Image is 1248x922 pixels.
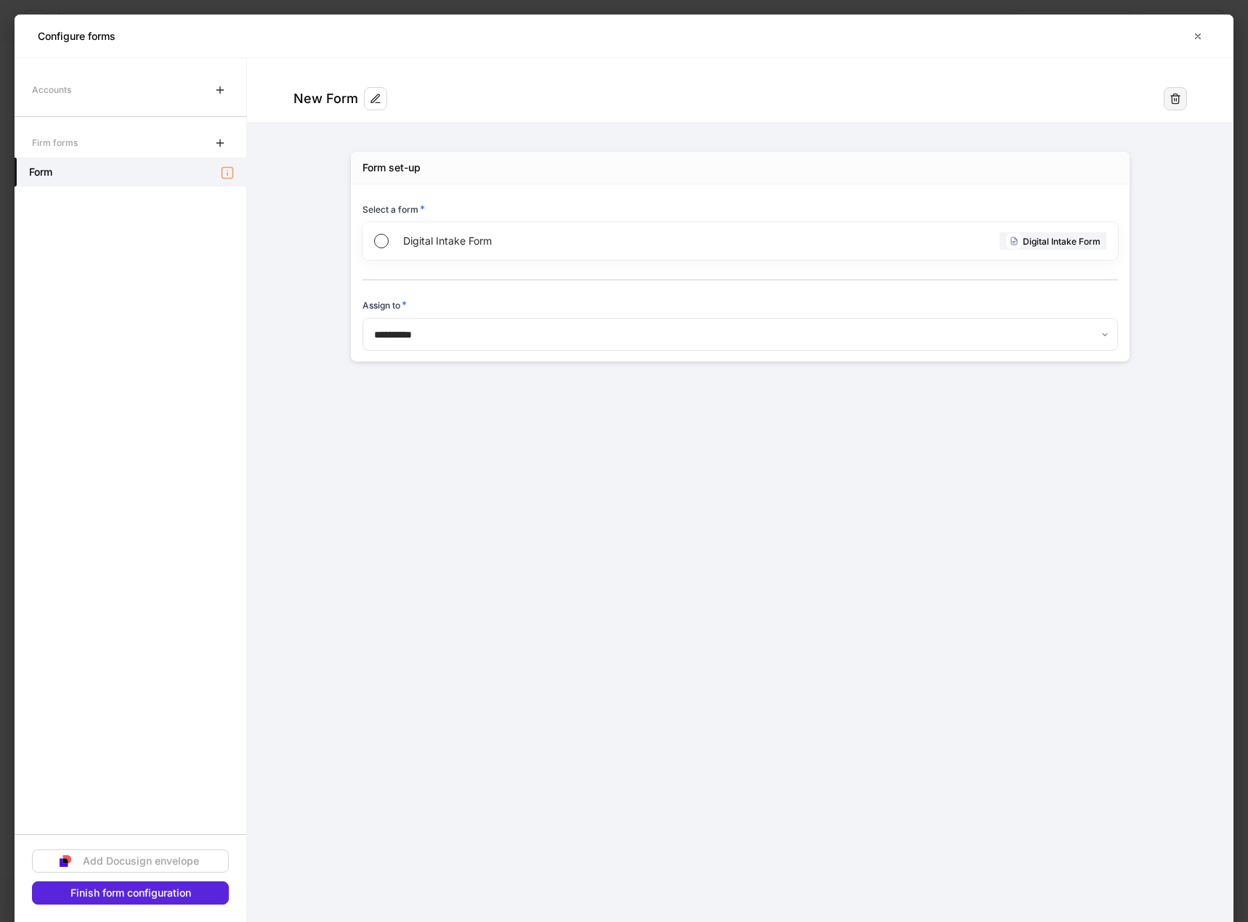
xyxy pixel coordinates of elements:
div: Finish form configuration [70,888,191,898]
div: Accounts [32,77,71,102]
div: Firm forms [32,130,78,155]
span: Digital Intake Form [403,234,734,248]
a: Form [15,158,246,187]
h5: Form [29,165,52,179]
div: Form set-up [362,160,421,175]
h5: Configure forms [38,29,116,44]
h6: Assign to [362,298,407,312]
button: Finish form configuration [32,881,229,905]
div: Digital Intake Form [1000,232,1106,250]
h6: Select a form [362,202,425,216]
div: New Form [293,90,358,107]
